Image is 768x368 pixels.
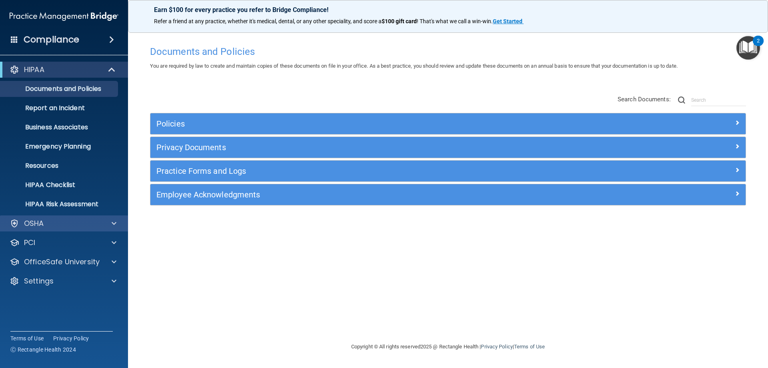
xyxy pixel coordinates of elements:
img: ic-search.3b580494.png [678,97,685,104]
div: 2 [757,41,760,51]
span: Search Documents: [618,96,671,103]
button: Open Resource Center, 2 new notifications [736,36,760,60]
h5: Employee Acknowledgments [156,190,591,199]
p: Emergency Planning [5,143,114,151]
p: Business Associates [5,123,114,131]
p: HIPAA Checklist [5,181,114,189]
p: OfficeSafe University [24,257,100,267]
p: Settings [24,276,54,286]
h4: Compliance [24,34,79,45]
p: HIPAA [24,65,44,74]
a: Practice Forms and Logs [156,165,740,177]
span: Ⓒ Rectangle Health 2024 [10,346,76,354]
p: Earn $100 for every practice you refer to Bridge Compliance! [154,6,742,14]
a: PCI [10,238,116,247]
p: PCI [24,238,35,247]
p: HIPAA Risk Assessment [5,200,114,208]
a: Privacy Policy [53,334,89,342]
p: OSHA [24,219,44,228]
span: ! That's what we call a win-win. [417,18,493,24]
a: Policies [156,117,740,130]
a: Privacy Documents [156,141,740,154]
a: OfficeSafe University [10,257,116,267]
div: Copyright © All rights reserved 2025 @ Rectangle Health | | [302,334,594,360]
strong: $100 gift card [382,18,417,24]
a: Terms of Use [10,334,44,342]
a: Get Started [493,18,524,24]
p: Resources [5,162,114,170]
p: Report an Incident [5,104,114,112]
h5: Privacy Documents [156,143,591,152]
h4: Documents and Policies [150,46,746,57]
a: Employee Acknowledgments [156,188,740,201]
a: Settings [10,276,116,286]
a: HIPAA [10,65,116,74]
a: Terms of Use [514,344,545,350]
img: PMB logo [10,8,118,24]
p: Documents and Policies [5,85,114,93]
span: You are required by law to create and maintain copies of these documents on file in your office. ... [150,63,678,69]
strong: Get Started [493,18,522,24]
a: OSHA [10,219,116,228]
h5: Policies [156,119,591,128]
span: Refer a friend at any practice, whether it's medical, dental, or any other speciality, and score a [154,18,382,24]
a: Privacy Policy [481,344,512,350]
input: Search [691,94,746,106]
h5: Practice Forms and Logs [156,167,591,175]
